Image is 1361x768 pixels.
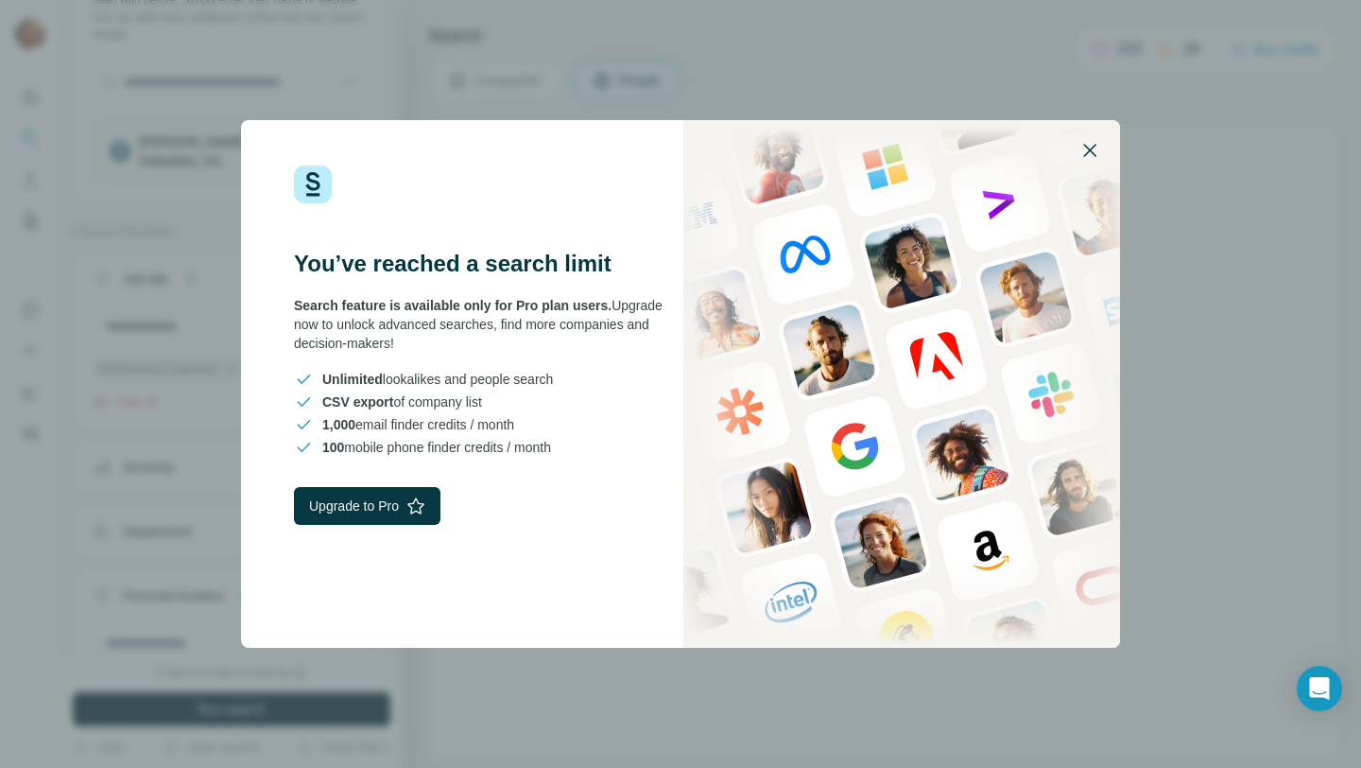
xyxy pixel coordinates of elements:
div: Upgrade now to unlock advanced searches, find more companies and decision-makers! [294,296,680,353]
button: Upgrade to Pro [294,487,440,525]
span: 1,000 [322,417,355,432]
span: email finder credits / month [322,415,514,434]
span: Search feature is available only for Pro plan users. [294,298,612,313]
img: Surfe Logo [294,166,332,203]
span: 100 [322,440,344,455]
span: Unlimited [322,372,383,387]
span: CSV export [322,394,393,410]
img: Surfe Stock Photo - showing people and technologies [683,120,1120,648]
span: lookalikes and people search [322,370,553,389]
h3: You’ve reached a search limit [294,249,680,279]
span: of company list [322,393,482,411]
div: Open Intercom Messenger [1297,666,1342,711]
span: mobile phone finder credits / month [322,438,551,457]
